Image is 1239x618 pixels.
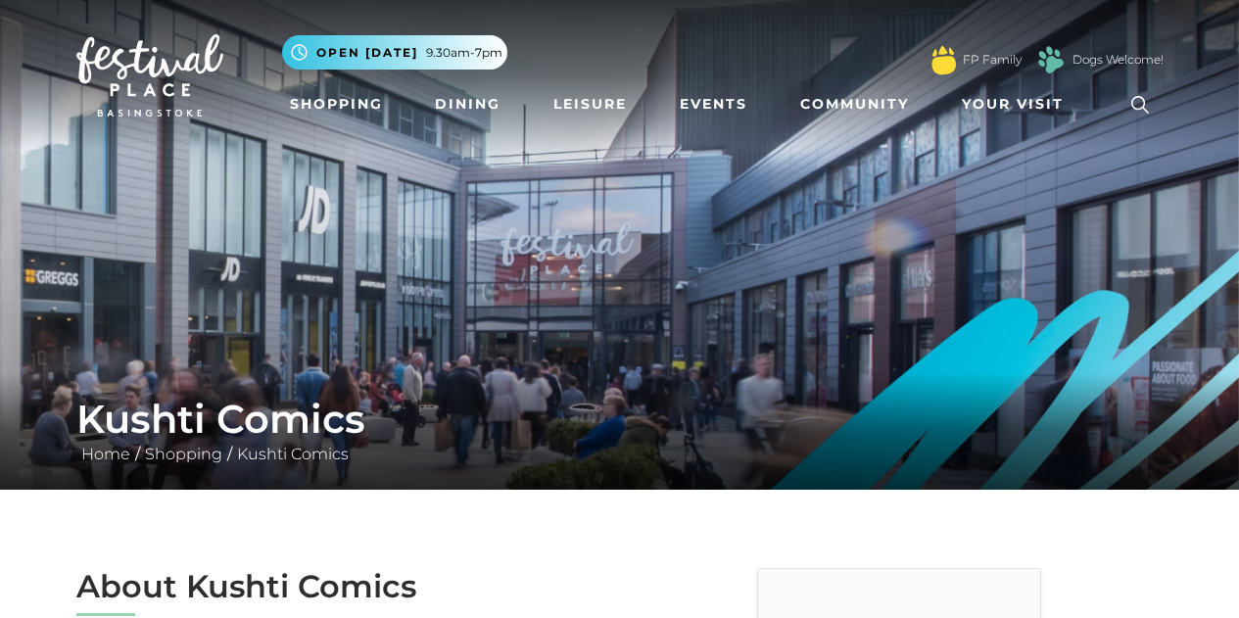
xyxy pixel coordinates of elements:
button: Open [DATE] 9.30am-7pm [282,35,507,70]
img: Festival Place Logo [76,34,223,117]
a: Events [672,86,755,122]
a: Kushti Comics [232,445,354,463]
a: Dogs Welcome! [1072,51,1164,69]
div: / / [62,396,1178,466]
a: Your Visit [954,86,1081,122]
a: FP Family [963,51,1022,69]
span: Open [DATE] [316,44,418,62]
a: Leisure [546,86,635,122]
span: 9.30am-7pm [426,44,502,62]
a: Shopping [282,86,391,122]
a: Home [76,445,135,463]
a: Community [792,86,917,122]
h2: About Kushti Comics [76,568,605,605]
a: Shopping [140,445,227,463]
a: Dining [427,86,508,122]
span: Your Visit [962,94,1064,115]
h1: Kushti Comics [76,396,1164,443]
